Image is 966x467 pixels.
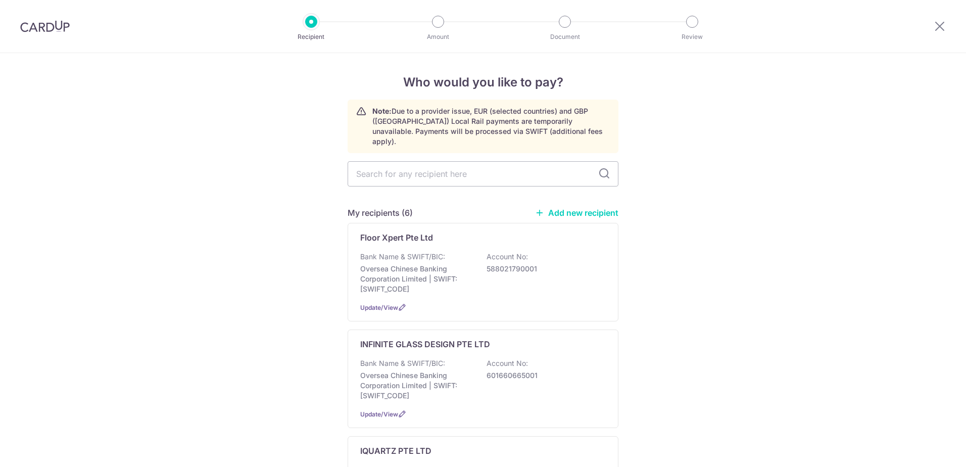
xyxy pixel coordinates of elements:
img: CardUp [20,20,70,32]
p: IQUARTZ PTE LTD [360,445,431,457]
p: Account No: [487,252,528,262]
p: Due to a provider issue, EUR (selected countries) and GBP ([GEOGRAPHIC_DATA]) Local Rail payments... [372,106,610,147]
p: INFINITE GLASS DESIGN PTE LTD [360,338,490,350]
p: 601660665001 [487,370,600,381]
p: Account No: [487,358,528,368]
input: Search for any recipient here [348,161,618,186]
p: Bank Name & SWIFT/BIC: [360,358,445,368]
p: Bank Name & SWIFT/BIC: [360,252,445,262]
a: Update/View [360,410,398,418]
h5: My recipients (6) [348,207,413,219]
p: 588021790001 [487,264,600,274]
a: Update/View [360,304,398,311]
a: Add new recipient [535,208,618,218]
p: Document [527,32,602,42]
p: Oversea Chinese Banking Corporation Limited | SWIFT: [SWIFT_CODE] [360,370,473,401]
strong: Note: [372,107,392,115]
p: Amount [401,32,475,42]
p: Review [655,32,730,42]
h4: Who would you like to pay? [348,73,618,91]
p: Oversea Chinese Banking Corporation Limited | SWIFT: [SWIFT_CODE] [360,264,473,294]
p: Recipient [274,32,349,42]
iframe: Opens a widget where you can find more information [901,437,956,462]
p: Floor Xpert Pte Ltd [360,231,433,244]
